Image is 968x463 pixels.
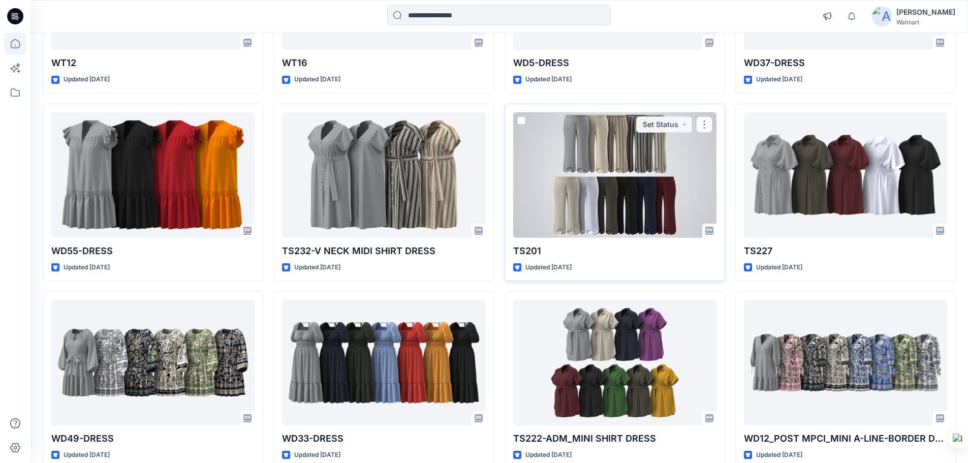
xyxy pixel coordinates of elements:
[51,112,255,238] a: WD55-DRESS
[872,6,892,26] img: avatar
[756,262,802,273] p: Updated [DATE]
[294,262,340,273] p: Updated [DATE]
[896,18,955,26] div: Walmart
[64,450,110,460] p: Updated [DATE]
[896,6,955,18] div: [PERSON_NAME]
[513,56,716,70] p: WD5-DRESS
[282,300,485,425] a: WD33-DRESS
[282,431,485,446] p: WD33-DRESS
[51,431,255,446] p: WD49-DRESS
[282,56,485,70] p: WT16
[513,300,716,425] a: TS222-ADM_MINI SHIRT DRESS
[525,262,572,273] p: Updated [DATE]
[282,244,485,258] p: TS232-V NECK MIDI SHIRT DRESS
[51,56,255,70] p: WT12
[282,112,485,238] a: TS232-V NECK MIDI SHIRT DRESS
[744,112,947,238] a: TS227
[64,74,110,85] p: Updated [DATE]
[294,74,340,85] p: Updated [DATE]
[744,431,947,446] p: WD12_POST MPCI_MINI A-LINE-BORDER DRESS
[294,450,340,460] p: Updated [DATE]
[756,450,802,460] p: Updated [DATE]
[756,74,802,85] p: Updated [DATE]
[64,262,110,273] p: Updated [DATE]
[51,300,255,425] a: WD49-DRESS
[744,244,947,258] p: TS227
[51,244,255,258] p: WD55-DRESS
[525,74,572,85] p: Updated [DATE]
[513,431,716,446] p: TS222-ADM_MINI SHIRT DRESS
[744,56,947,70] p: WD37-DRESS
[513,244,716,258] p: TS201
[513,112,716,238] a: TS201
[744,300,947,425] a: WD12_POST MPCI_MINI A-LINE-BORDER DRESS
[525,450,572,460] p: Updated [DATE]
